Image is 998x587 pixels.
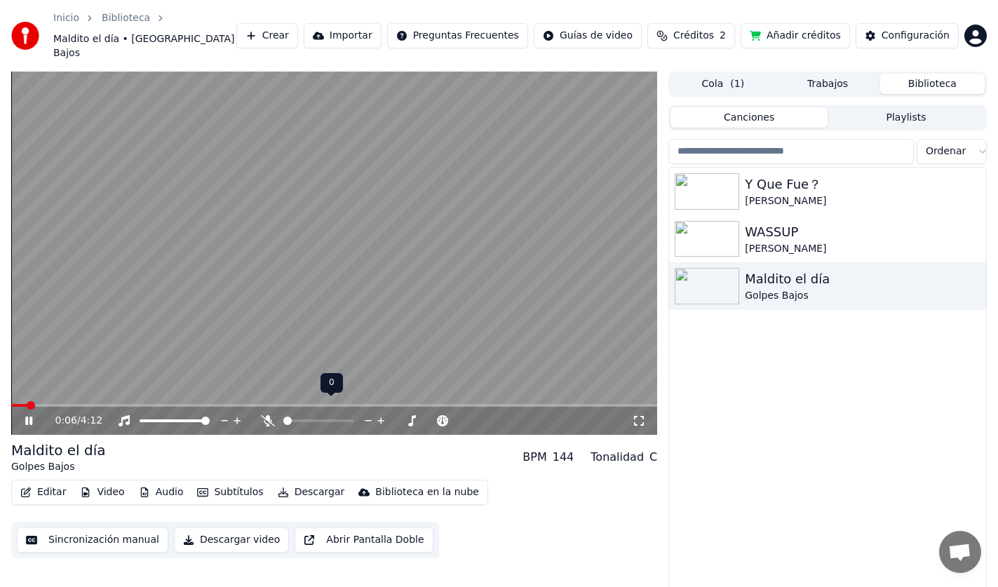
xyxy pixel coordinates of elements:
[55,414,89,428] div: /
[133,483,189,502] button: Audio
[55,414,77,428] span: 0:06
[828,107,985,128] button: Playlists
[11,22,39,50] img: youka
[191,483,269,502] button: Subtítulos
[926,144,966,158] span: Ordenar
[53,32,236,60] span: Maldito el día • [GEOGRAPHIC_DATA] Bajos
[670,74,775,94] button: Cola
[375,485,479,499] div: Biblioteca en la nube
[11,460,105,474] div: Golpes Bajos
[745,242,980,256] div: [PERSON_NAME]
[745,289,980,303] div: Golpes Bajos
[17,527,168,553] button: Sincronización manual
[522,449,546,466] div: BPM
[670,107,828,128] button: Canciones
[15,483,72,502] button: Editar
[321,373,343,393] div: 0
[882,29,950,43] div: Configuración
[673,29,714,43] span: Créditos
[236,23,298,48] button: Crear
[939,531,981,573] div: Chat abierto
[880,74,985,94] button: Biblioteca
[534,23,642,48] button: Guías de video
[745,269,980,289] div: Maldito el día
[174,527,289,553] button: Descargar video
[745,222,980,242] div: WASSUP
[53,11,79,25] a: Inicio
[776,74,880,94] button: Trabajos
[53,11,236,60] nav: breadcrumb
[745,175,980,194] div: Y Que Fue？
[102,11,150,25] a: Biblioteca
[272,483,351,502] button: Descargar
[81,414,102,428] span: 4:12
[647,23,735,48] button: Créditos2
[553,449,574,466] div: 144
[856,23,959,48] button: Configuración
[11,440,105,460] div: Maldito el día
[74,483,130,502] button: Video
[745,194,980,208] div: [PERSON_NAME]
[720,29,726,43] span: 2
[741,23,850,48] button: Añadir créditos
[295,527,433,553] button: Abrir Pantalla Doble
[304,23,382,48] button: Importar
[387,23,528,48] button: Preguntas Frecuentes
[730,77,744,91] span: ( 1 )
[591,449,644,466] div: Tonalidad
[649,449,657,466] div: C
